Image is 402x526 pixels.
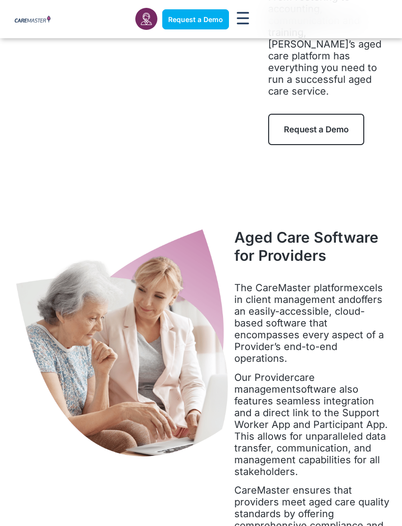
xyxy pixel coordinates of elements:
[234,282,352,294] span: The CareMaster platform
[162,9,229,29] a: Request a Demo
[234,282,392,364] p: excels in client management and
[234,228,392,265] h2: Aged Care Software for Providers
[234,383,388,477] span: software also features seamless integration and a direct link to the Support Worker App and Parti...
[168,15,223,24] span: Request a Demo
[234,372,392,477] p: care management
[15,16,50,24] img: CareMaster Logo
[234,294,384,364] span: offers an easily-accessible, cloud-based software that encompasses every aspect of a Provider’s e...
[268,114,364,145] a: Request a Demo
[234,9,252,30] div: Menu Toggle
[284,125,349,134] span: Request a Demo
[234,372,294,383] span: Our Provider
